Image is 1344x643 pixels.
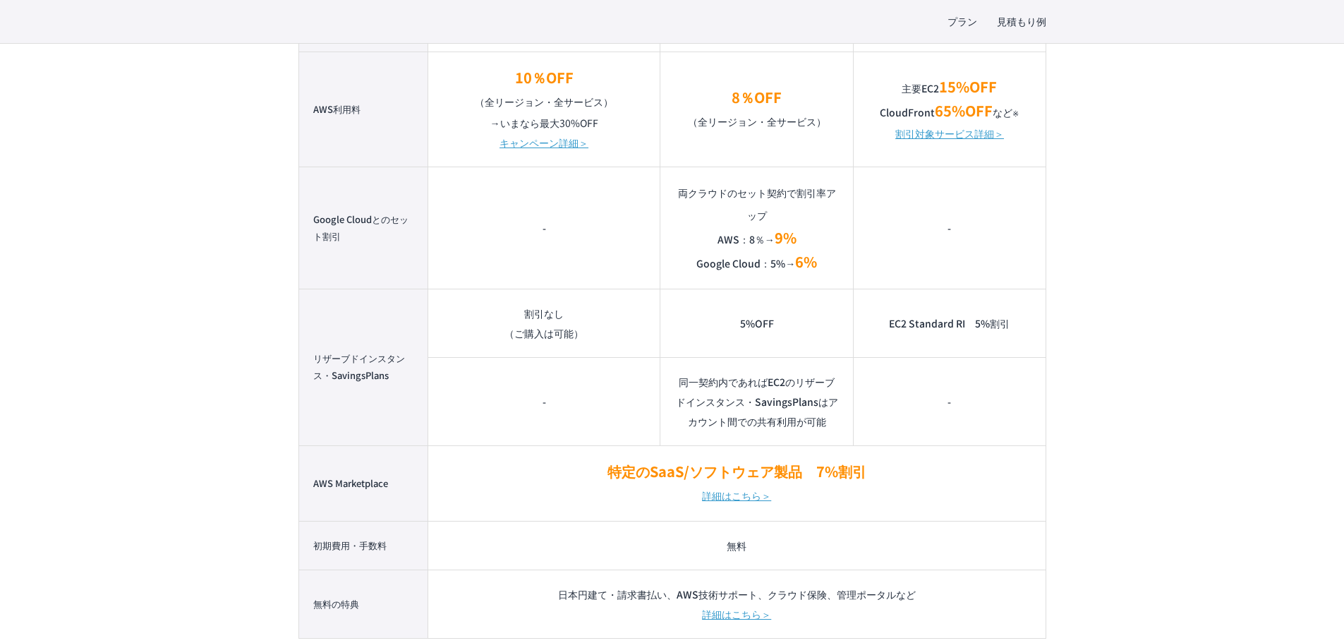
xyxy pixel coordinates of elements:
[428,570,1046,638] td: 日本円建て・請求書払い、AWS技術サポート、クラウド保険、管理ポータルなど
[868,76,1031,124] p: 主要EC2 CloudFront など
[997,14,1046,29] a: 見積もり例
[935,100,993,121] em: 65%OFF
[702,484,771,507] a: 詳細はこちら＞
[660,167,854,289] td: 両クラウドのセット契約で割引率アップ AWS：8％→ Google Cloud：5%→
[775,227,797,248] em: 9%
[298,52,428,167] th: AWS利用料
[854,357,1046,445] td: -
[428,52,660,167] td: →
[674,86,839,133] p: （全リージョン・全サービス）
[298,167,428,289] th: Google Cloudとのセット割引
[948,14,977,29] a: プラン
[732,87,782,107] em: 8％OFF
[795,251,817,272] em: 6%
[500,116,598,130] em: いまなら最大30%OFF
[298,570,428,638] th: 無料の特典
[428,521,1046,570] td: 無料
[428,289,660,357] td: 割引なし （ご購入は可能）
[702,604,771,624] a: 詳細はこちら＞
[854,289,1046,357] td: EC2 Standard RI 5%割引
[660,289,854,357] td: 5%OFF
[442,66,646,113] p: （全リージョン・全サービス）
[500,133,588,152] a: キャンペーン詳細＞
[298,445,428,521] th: AWS Marketplace
[298,521,428,570] th: 初期費用・手数料
[428,357,660,445] td: -
[298,289,428,445] th: リザーブドインスタンス・SavingsPlans
[854,167,1046,289] td: -
[895,124,1004,143] a: 割引対象サービス詳細＞
[939,76,997,97] em: 15%OFF
[428,167,660,289] td: -
[515,67,574,88] em: 10％OFF
[1012,108,1019,119] small: ※
[607,461,866,481] em: 特定のSaaS/ソフトウェア製品 7%割引
[660,357,854,445] td: 同一契約内であればEC2のリザーブドインスタンス・SavingsPlansはアカウント間での共有利用が可能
